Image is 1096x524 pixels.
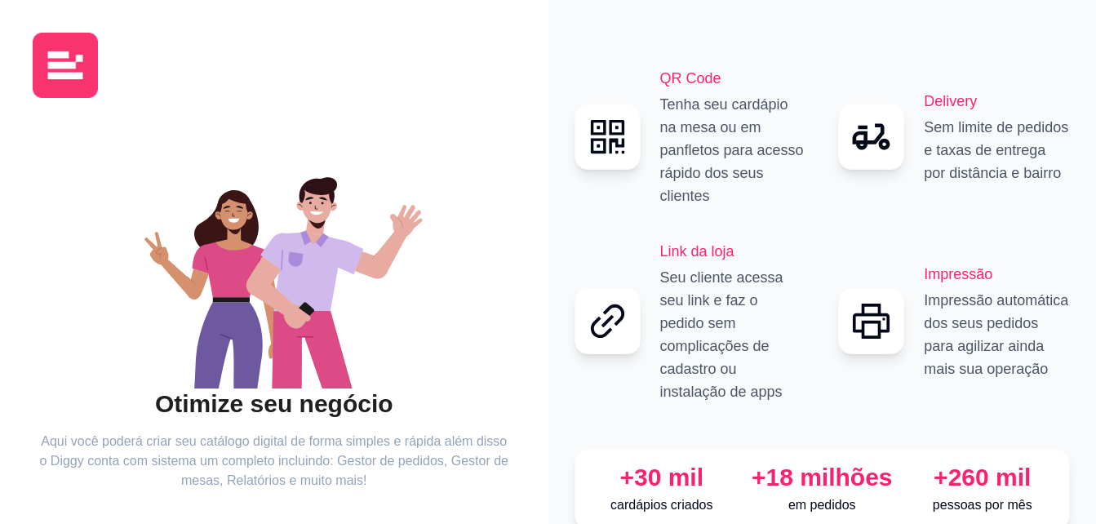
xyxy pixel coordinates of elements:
[39,432,509,491] article: Aqui você poderá criar seu catálogo digital de forma simples e rápida além disso o Diggy conta co...
[39,144,509,389] div: animation
[660,266,806,403] p: Seu cliente acessa seu link e faz o pedido sem complicações de cadastro ou instalação de apps
[660,67,806,90] h2: QR Code
[748,463,896,492] div: +18 milhões
[924,90,1070,113] h2: Delivery
[39,389,509,420] h2: Otimize seu negócio
[748,495,896,515] p: em pedidos
[588,463,736,492] div: +30 mil
[909,463,1057,492] div: +260 mil
[660,240,806,263] h2: Link da loja
[924,289,1070,380] p: Impressão automática dos seus pedidos para agilizar ainda mais sua operação
[588,495,736,515] p: cardápios criados
[660,93,806,207] p: Tenha seu cardápio na mesa ou em panfletos para acesso rápido dos seus clientes
[924,116,1070,184] p: Sem limite de pedidos e taxas de entrega por distância e bairro
[33,33,98,98] img: logo
[924,263,1070,286] h2: Impressão
[909,495,1057,515] p: pessoas por mês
